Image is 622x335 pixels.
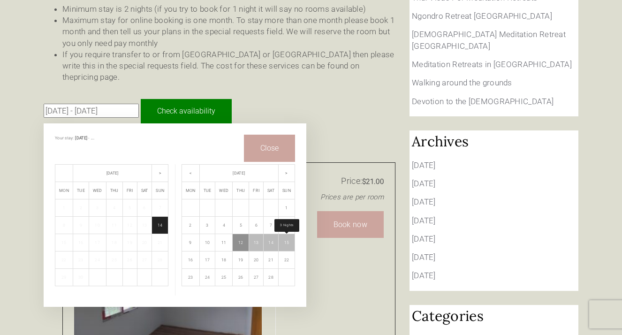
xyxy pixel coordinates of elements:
[55,136,74,140] span: Your stay:
[55,199,73,217] td: Not available, Monday, September 01, 2025
[412,133,576,150] h2: Archives
[74,72,118,82] a: pricing page
[317,211,384,238] a: Book now
[412,271,436,280] a: [DATE]
[285,171,288,175] span: Move forward to switch to the next month
[122,234,137,251] td: Not available, Friday, September 19, 2025
[182,217,199,234] td: Choose Monday, February 02, 2026 as your check-out date
[412,216,436,225] a: [DATE]
[233,251,249,269] td: Choose Thursday, February 19, 2026 as your check-out date
[55,251,73,269] td: Not available, Monday, September 22, 2025
[91,136,94,140] strong: ...
[249,182,264,199] th: Fri
[412,252,436,262] a: [DATE]
[249,234,264,251] td: Choose Friday, February 13, 2026 as your check-out date
[106,182,122,199] th: Thu
[279,251,295,269] td: Choose Sunday, February 22, 2026 as your check-out date
[152,234,168,251] td: Not available, Sunday, September 21, 2025
[199,269,215,286] td: Choose Tuesday, February 24, 2026 as your check-out date
[412,234,436,244] a: [DATE]
[199,234,215,251] td: Choose Tuesday, February 10, 2026 as your check-out date
[73,269,89,286] td: Not available, Tuesday, September 30, 2025
[152,217,168,234] td: Not available, Sunday, September 14, 2025
[122,251,137,269] td: Not available, Friday, September 26, 2025
[233,217,249,234] td: Choose Thursday, February 05, 2026 as your check-out date
[279,217,295,234] td: Choose Sunday, February 08, 2026 as your check-out date
[412,160,436,170] a: [DATE]
[182,182,199,199] th: Mon
[233,182,249,199] th: Thu
[73,251,89,269] td: Not available, Tuesday, September 23, 2025
[55,182,73,199] th: Mon
[199,217,215,234] td: Choose Tuesday, February 03, 2026 as your check-out date
[137,199,152,217] td: Not available, Saturday, September 06, 2025
[88,136,90,140] span: -
[244,135,295,161] button: Close the datepicker
[279,234,295,251] td: Choose Sunday, February 15, 2026 as your check-out date
[89,217,106,234] td: Not available, Wednesday, September 10, 2025
[182,251,199,269] td: Choose Monday, February 16, 2026 as your check-out date
[89,251,106,269] td: Not available, Wednesday, September 24, 2025
[215,217,233,234] td: Choose Wednesday, February 04, 2026 as your check-out date
[199,251,215,269] td: Choose Tuesday, February 17, 2026 as your check-out date
[274,219,299,232] div: 3 Nights
[264,217,279,234] td: Choose Saturday, February 07, 2026 as your check-out date
[152,182,168,199] th: Sun
[215,269,233,286] td: Choose Wednesday, February 25, 2026 as your check-out date
[89,199,106,217] td: Not available, Wednesday, September 03, 2025
[141,99,232,124] input: Check availability
[55,269,73,286] td: Not available, Monday, September 29, 2025
[137,182,152,199] th: Sat
[249,251,264,269] td: Choose Friday, February 20, 2026 as your check-out date
[412,197,436,206] a: [DATE]
[190,171,191,175] span: Move backward to switch to the previous month
[264,269,279,286] td: Choose Saturday, February 28, 2026 as your check-out date
[122,217,137,234] td: Not available, Friday, September 12, 2025
[73,234,89,251] td: Not available, Tuesday, September 16, 2025
[75,136,87,140] strong: [DATE]
[412,78,512,87] a: Walking around the grounds
[249,217,264,234] td: Choose Friday, February 06, 2026 as your check-out date
[89,182,106,199] th: Wed
[55,217,73,234] td: Not available, Monday, September 08, 2025
[62,49,395,83] li: If you require transfer to or from [GEOGRAPHIC_DATA] or [GEOGRAPHIC_DATA] then please write this ...
[89,234,106,251] td: Not available, Wednesday, September 17, 2025
[412,97,554,106] a: Devotion to the [DEMOGRAPHIC_DATA]
[279,182,295,199] th: Sun
[137,251,152,269] td: Not available, Saturday, September 27, 2025
[215,251,233,269] td: Choose Wednesday, February 18, 2026 as your check-out date
[362,177,384,186] span: $21.00
[62,15,395,49] li: Maximum stay for online booking is one month. To stay more than one month please book 1 month and...
[137,234,152,251] td: Not available, Saturday, September 20, 2025
[106,234,122,251] td: Not available, Thursday, September 18, 2025
[412,307,576,325] h2: Categories
[412,30,566,50] a: [DEMOGRAPHIC_DATA] Meditation Retreat [GEOGRAPHIC_DATA]
[106,199,122,217] td: Not available, Thursday, September 04, 2025
[55,164,295,296] div: Calendar
[152,199,168,217] td: Not available, Sunday, September 07, 2025
[233,234,249,251] td: Selected as check-in date, Thursday, February 12, 2026
[182,234,199,251] td: Choose Monday, February 09, 2026 as your check-out date
[152,251,168,269] td: Not available, Sunday, September 28, 2025
[122,199,137,217] td: Not available, Friday, September 05, 2025
[279,199,295,217] td: Choose Sunday, February 01, 2026 as your check-out date
[199,165,279,182] th: [DATE]
[199,182,215,199] th: Tue
[73,182,89,199] th: Tue
[264,182,279,199] th: Sat
[320,193,384,201] span: Prices are per room
[55,234,73,251] td: Not available, Monday, September 15, 2025
[73,199,89,217] td: Not available, Tuesday, September 02, 2025
[106,251,122,269] td: Not available, Thursday, September 25, 2025
[73,165,152,182] th: [DATE]
[182,269,199,286] td: Choose Monday, February 23, 2026 as your check-out date
[249,269,264,286] td: Choose Friday, February 27, 2026 as your check-out date
[73,217,89,234] td: Not available, Tuesday, September 09, 2025
[281,174,384,189] span: Price:
[412,60,572,69] a: Meditation Retreats in [GEOGRAPHIC_DATA]
[215,234,233,251] td: Choose Wednesday, February 11, 2026 as your check-out date
[106,217,122,234] td: Not available, Thursday, September 11, 2025
[233,269,249,286] td: Choose Thursday, February 26, 2026 as your check-out date
[159,171,161,175] span: Move forward to switch to the next month
[264,234,279,251] td: Choose Saturday, February 14, 2026 as your check-out date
